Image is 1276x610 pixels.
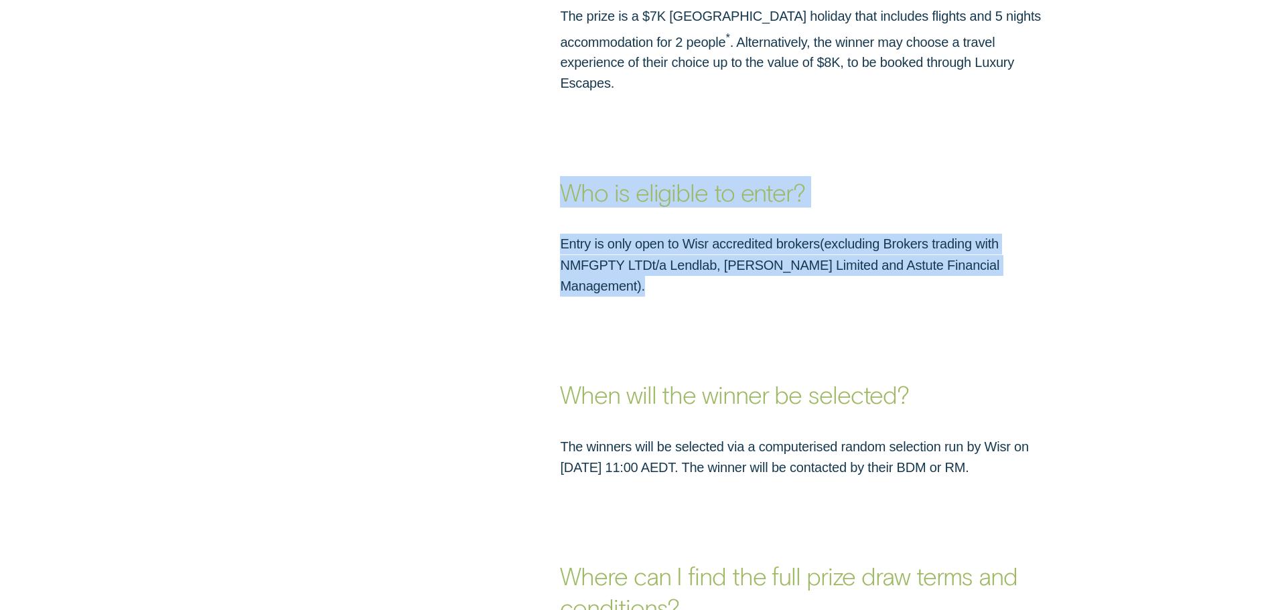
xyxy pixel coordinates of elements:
[560,437,1056,478] p: The winners will be selected via a computerised random selection run by Wisr on [DATE] 11:00 AEDT...
[820,236,824,251] span: (
[560,6,1056,94] p: The prize is a $7K [GEOGRAPHIC_DATA] holiday that includes flights and 5 nights accommodation for...
[628,258,652,273] span: LTD
[599,258,624,273] span: P T Y
[560,234,1056,296] p: Entry is only open to Wisr accredited brokers excluding Brokers trading with NMFG t/a Lendlab, [P...
[560,177,805,206] strong: Who is eligible to enter?
[560,379,909,408] strong: When will the winner be selected?
[599,258,624,273] span: PTY
[637,279,641,293] span: )
[628,258,652,273] span: L T D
